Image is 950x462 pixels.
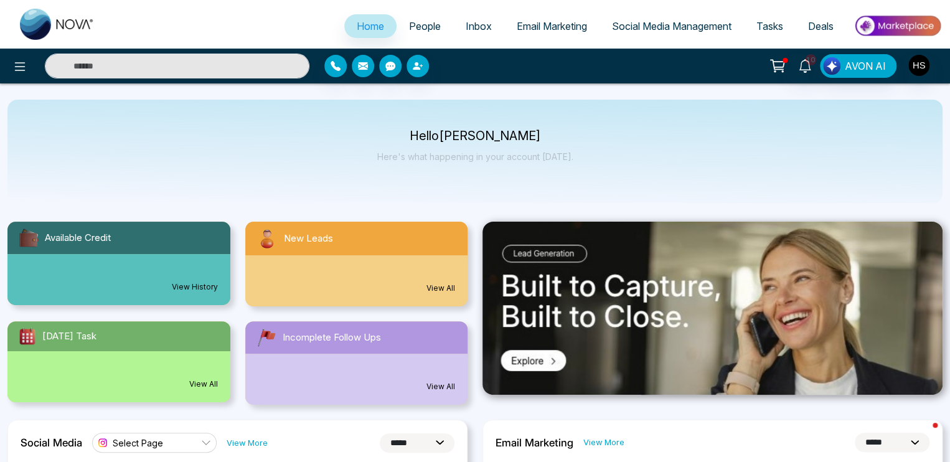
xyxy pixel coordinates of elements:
img: instagram [96,436,109,449]
span: Select Page [113,437,163,449]
p: Hello [PERSON_NAME] [377,131,573,141]
a: People [397,14,453,38]
a: View History [172,281,218,293]
a: New LeadsView All [238,222,476,306]
span: 10 [805,54,816,65]
a: Deals [796,14,846,38]
iframe: Intercom live chat [908,420,938,450]
span: Tasks [756,20,783,32]
a: Social Media Management [600,14,744,38]
span: People [409,20,441,32]
button: AVON AI [820,54,896,78]
a: Email Marketing [504,14,600,38]
span: [DATE] Task [42,329,96,344]
img: Nova CRM Logo [20,9,95,40]
a: View More [583,436,624,448]
span: Deals [808,20,834,32]
h2: Email Marketing [496,436,573,449]
a: Tasks [744,14,796,38]
img: Market-place.gif [852,12,943,40]
h2: Social Media [21,436,82,449]
a: View All [189,379,218,390]
span: New Leads [284,232,333,246]
img: followUps.svg [255,326,278,349]
a: Home [344,14,397,38]
img: Lead Flow [823,57,840,75]
a: Incomplete Follow UpsView All [238,321,476,405]
img: newLeads.svg [255,227,279,250]
span: AVON AI [845,59,886,73]
span: Email Marketing [517,20,587,32]
span: Inbox [466,20,492,32]
p: Here's what happening in your account [DATE]. [377,151,573,162]
img: User Avatar [908,55,929,76]
span: Social Media Management [612,20,731,32]
span: Available Credit [45,231,111,245]
a: Inbox [453,14,504,38]
a: View All [426,381,455,392]
a: 10 [790,54,820,76]
img: . [482,222,943,395]
span: Incomplete Follow Ups [283,331,381,345]
img: todayTask.svg [17,326,37,346]
a: View All [426,283,455,294]
span: Home [357,20,384,32]
a: View More [227,437,268,449]
img: availableCredit.svg [17,227,40,249]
